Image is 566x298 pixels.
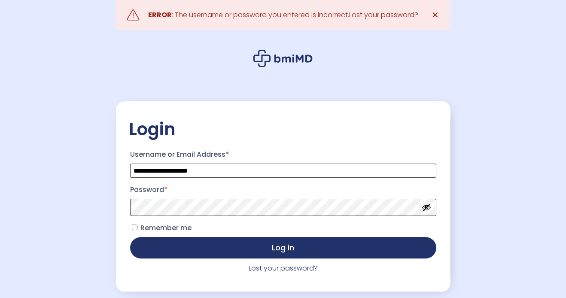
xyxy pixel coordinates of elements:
[130,183,436,197] label: Password
[130,148,436,161] label: Username or Email Address
[427,6,444,24] a: ✕
[132,225,137,230] input: Remember me
[129,119,438,140] h2: Login
[148,9,418,21] div: : The username or password you entered is incorrect. ?
[249,263,318,273] a: Lost your password?
[148,10,172,20] strong: ERROR
[130,237,436,258] button: Log in
[349,10,414,20] a: Lost your password
[140,223,192,233] span: Remember me
[432,9,439,21] span: ✕
[422,203,431,212] button: Show password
